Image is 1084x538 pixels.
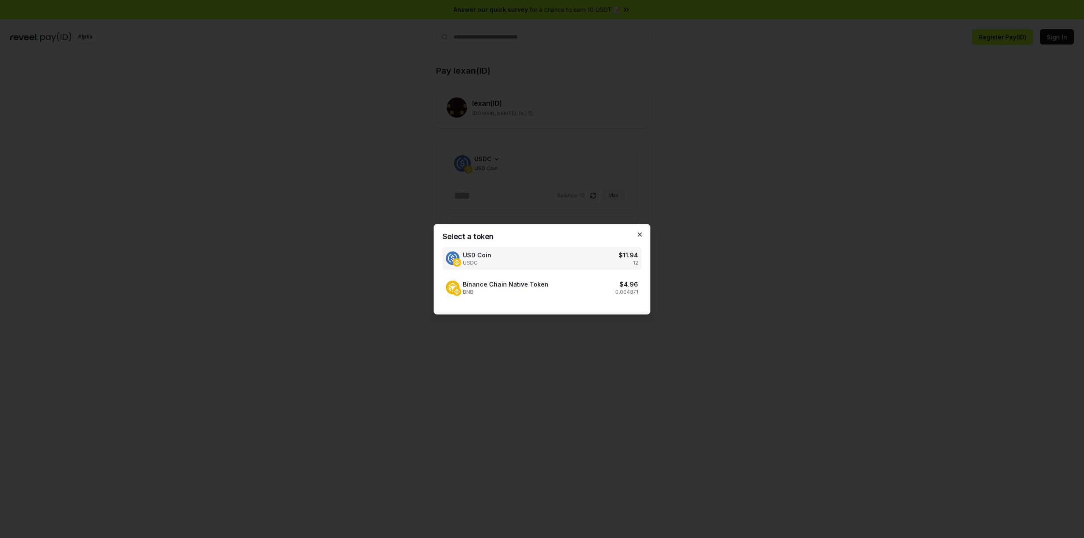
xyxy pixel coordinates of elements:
h2: Select a token [442,233,642,240]
span: Binance Chain Native Token [463,280,548,289]
img: USD Coin [446,251,459,265]
span: USD Coin [463,251,491,259]
span: BNB [463,289,548,295]
img: Binance Chain Native Token [453,287,461,296]
img: Binance Chain Native Token [446,281,459,294]
p: 0.004871 [615,289,638,295]
p: 12 [633,259,638,266]
span: USDC [463,259,491,266]
h3: $ 11.94 [619,251,638,259]
img: USD Coin [453,258,461,267]
h3: $ 4.96 [619,280,638,289]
